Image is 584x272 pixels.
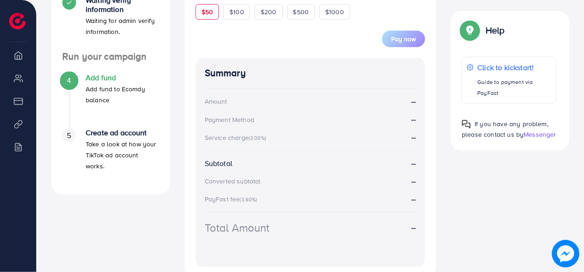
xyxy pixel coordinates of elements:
[411,194,416,204] strong: --
[382,31,425,47] button: Pay now
[411,96,416,107] strong: --
[86,83,159,105] p: Add fund to Ecomdy balance
[205,97,227,106] div: Amount
[486,25,505,36] p: Help
[86,128,159,137] h4: Create ad account
[205,115,254,124] div: Payment Method
[477,62,551,73] p: Click to kickstart!
[51,128,170,183] li: Create ad account
[9,13,26,29] img: logo
[411,222,416,233] strong: --
[462,120,471,129] img: Popup guide
[240,196,257,203] small: (3.60%)
[205,67,416,79] h4: Summary
[86,73,159,82] h4: Add fund
[411,114,416,125] strong: --
[202,7,213,17] span: $50
[229,7,244,17] span: $100
[205,133,269,142] div: Service charge
[325,7,344,17] span: $1000
[411,176,416,187] strong: --
[411,132,416,142] strong: --
[391,34,416,44] span: Pay now
[462,119,548,139] span: If you have any problem, please contact us by
[67,75,71,86] span: 4
[524,130,556,139] span: Messenger
[67,130,71,141] span: 5
[205,177,261,186] div: Converted subtotal
[86,139,159,172] p: Take a look at how your TikTok ad account works.
[51,51,170,62] h4: Run your campaign
[205,158,232,169] div: Subtotal
[552,240,579,267] img: image
[51,73,170,128] li: Add fund
[261,7,277,17] span: $200
[205,220,270,236] div: Total Amount
[249,134,266,142] small: (3.00%)
[462,22,478,39] img: Popup guide
[411,158,416,169] strong: --
[205,194,260,204] div: PayFast fee
[293,7,309,17] span: $500
[86,15,159,37] p: Waiting for admin verify information.
[477,77,551,99] p: Guide to payment via PayFast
